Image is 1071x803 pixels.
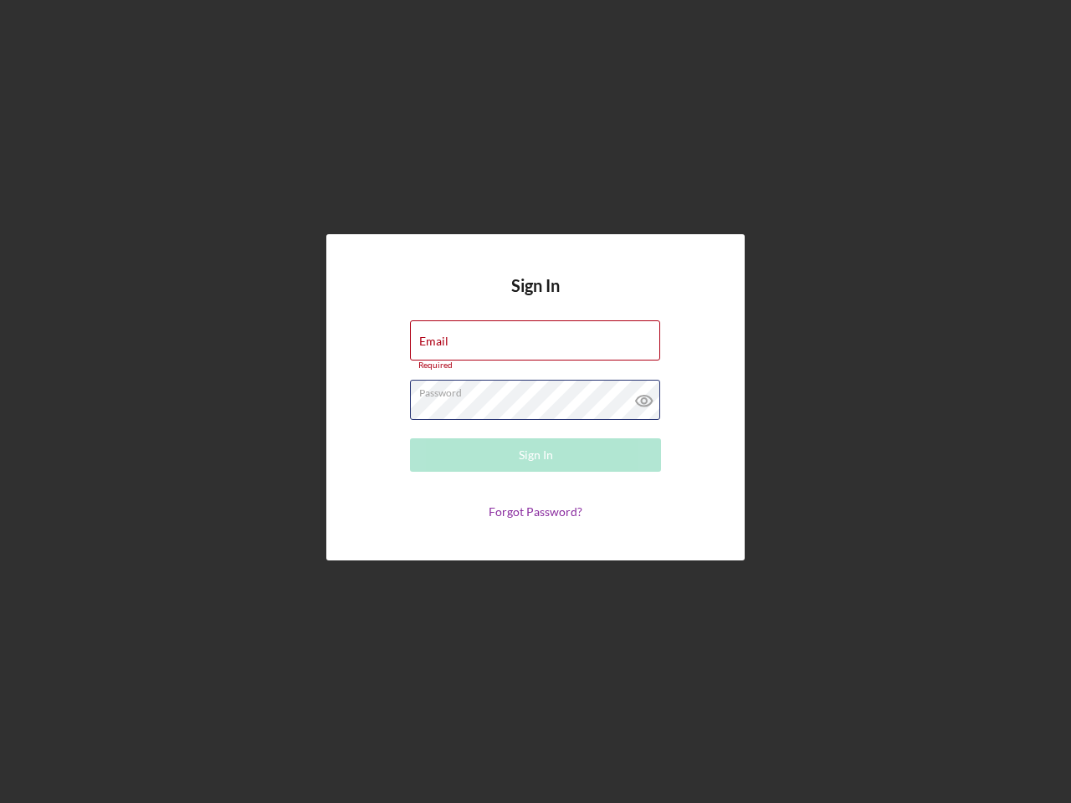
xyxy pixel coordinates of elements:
label: Email [419,335,448,348]
div: Required [410,361,661,371]
div: Sign In [519,438,553,472]
a: Forgot Password? [489,504,582,519]
button: Sign In [410,438,661,472]
label: Password [419,381,660,399]
h4: Sign In [511,276,560,320]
